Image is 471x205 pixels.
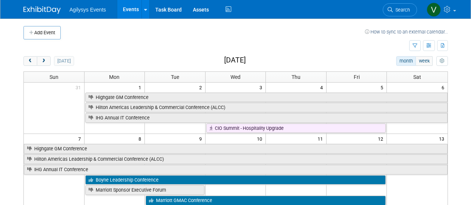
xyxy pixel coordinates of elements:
span: 6 [441,83,448,92]
span: 5 [380,83,386,92]
span: Sat [413,74,421,80]
a: Marriott Sponsor Executive Forum [85,185,204,195]
span: Mon [109,74,120,80]
span: 2 [198,83,205,92]
button: week [416,56,433,66]
a: Hilton Americas Leadership & Commercial Conference (ALCC) [24,154,448,164]
h2: [DATE] [224,56,246,64]
span: 7 [77,134,84,143]
a: Highgate GM Conference [24,144,448,154]
a: IHG Annual IT Conference [24,165,448,174]
button: Add Event [23,26,61,39]
a: CIO Summit - Hospitality Upgrade [206,124,386,133]
span: Sun [50,74,58,80]
i: Personalize Calendar [440,59,445,64]
img: Vaitiare Munoz [427,3,441,17]
span: 9 [198,134,205,143]
button: next [37,56,51,66]
span: Wed [230,74,241,80]
span: 1 [138,83,144,92]
span: 11 [317,134,326,143]
span: 31 [75,83,84,92]
span: Fri [354,74,360,80]
span: Search [393,7,410,13]
span: 3 [259,83,265,92]
span: 13 [438,134,448,143]
img: ExhibitDay [23,6,61,14]
a: How to sync to an external calendar... [365,29,448,35]
span: Thu [292,74,300,80]
span: 12 [377,134,386,143]
a: Highgate GM Conference [85,93,448,102]
span: Agilysys Events [70,7,106,13]
a: Hilton Americas Leadership & Commercial Conference (ALCC) [85,103,448,112]
span: Tue [171,74,179,80]
span: 10 [256,134,265,143]
a: IHG Annual IT Conference [85,113,448,123]
span: 8 [138,134,144,143]
a: Search [383,3,417,16]
button: month [396,56,416,66]
button: myCustomButton [436,56,448,66]
button: [DATE] [54,56,74,66]
button: prev [23,56,37,66]
span: 4 [319,83,326,92]
a: Boyne Leadership Conference [85,175,386,185]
